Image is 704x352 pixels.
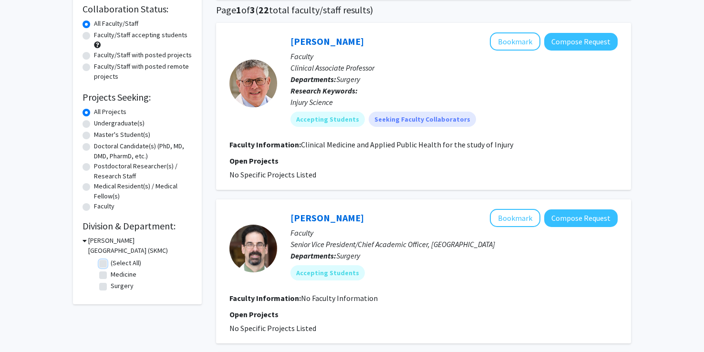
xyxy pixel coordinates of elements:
[544,209,618,227] button: Compose Request to Robert Barraco
[94,181,192,201] label: Medical Resident(s) / Medical Fellow(s)
[229,170,316,179] span: No Specific Projects Listed
[336,74,360,84] span: Surgery
[94,50,192,60] label: Faculty/Staff with posted projects
[490,32,540,51] button: Add Stanton Miller to Bookmarks
[290,86,358,95] b: Research Keywords:
[83,3,192,15] h2: Collaboration Status:
[94,118,145,128] label: Undergraduate(s)
[229,155,618,166] p: Open Projects
[94,130,150,140] label: Master's Student(s)
[369,112,476,127] mat-chip: Seeking Faculty Collaborators
[290,227,618,238] p: Faculty
[229,309,618,320] p: Open Projects
[301,140,513,149] fg-read-more: Clinical Medicine and Applied Public Health for the study of Injury
[259,4,269,16] span: 22
[290,238,618,250] p: Senior Vice President/Chief Academic Officer, [GEOGRAPHIC_DATA]
[290,35,364,47] a: [PERSON_NAME]
[229,293,301,303] b: Faculty Information:
[83,92,192,103] h2: Projects Seeking:
[301,293,378,303] span: No Faculty Information
[111,281,134,291] label: Surgery
[290,265,365,280] mat-chip: Accepting Students
[290,62,618,73] p: Clinical Associate Professor
[544,33,618,51] button: Compose Request to Stanton Miller
[94,201,114,211] label: Faculty
[94,62,192,82] label: Faculty/Staff with posted remote projects
[290,51,618,62] p: Faculty
[250,4,255,16] span: 3
[216,4,631,16] h1: Page of ( total faculty/staff results)
[111,269,136,280] label: Medicine
[94,107,126,117] label: All Projects
[111,258,141,268] label: (Select All)
[94,141,192,161] label: Doctoral Candidate(s) (PhD, MD, DMD, PharmD, etc.)
[7,309,41,345] iframe: Chat
[229,323,316,333] span: No Specific Projects Listed
[94,161,192,181] label: Postdoctoral Researcher(s) / Research Staff
[88,236,192,256] h3: [PERSON_NAME][GEOGRAPHIC_DATA] (SKMC)
[336,251,360,260] span: Surgery
[290,251,336,260] b: Departments:
[94,30,187,40] label: Faculty/Staff accepting students
[290,96,618,108] div: Injury Science
[290,212,364,224] a: [PERSON_NAME]
[83,220,192,232] h2: Division & Department:
[290,112,365,127] mat-chip: Accepting Students
[229,140,301,149] b: Faculty Information:
[490,209,540,227] button: Add Robert Barraco to Bookmarks
[290,74,336,84] b: Departments:
[94,19,138,29] label: All Faculty/Staff
[236,4,241,16] span: 1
